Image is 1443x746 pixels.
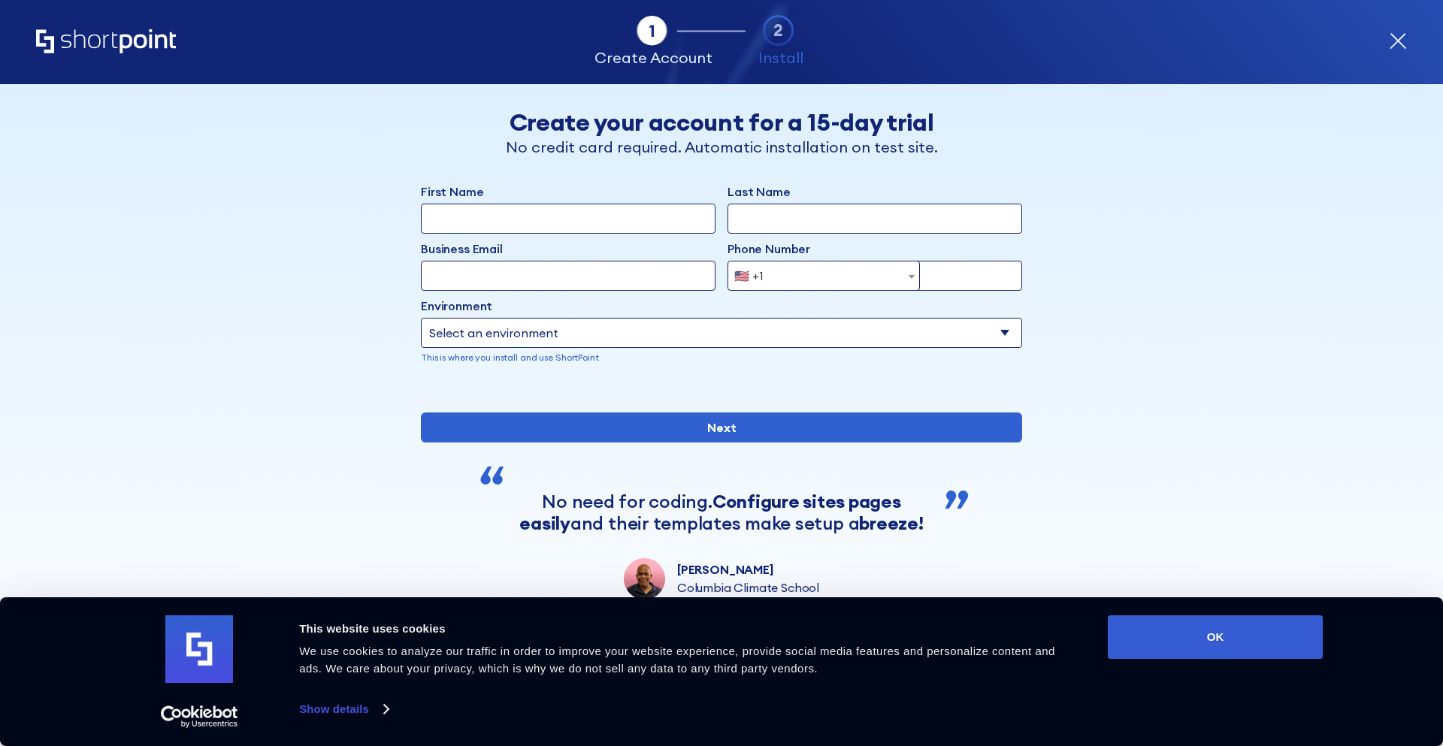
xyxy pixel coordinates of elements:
span: We use cookies to analyze our traffic in order to improve your website experience, provide social... [299,645,1055,675]
a: Usercentrics Cookiebot - opens in a new window [134,705,265,728]
img: logo [165,615,233,683]
button: OK [1108,615,1323,659]
div: This website uses cookies [299,620,1074,638]
a: Show details [299,698,388,720]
